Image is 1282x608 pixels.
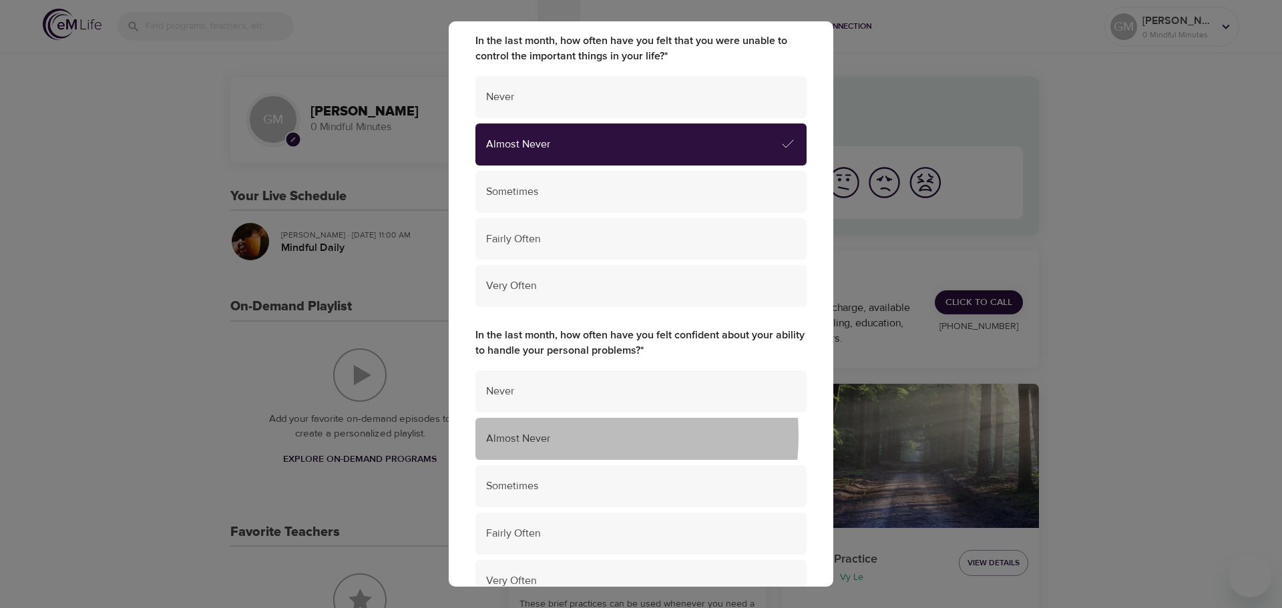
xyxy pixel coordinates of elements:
[486,137,780,152] span: Almost Never
[486,89,796,105] span: Never
[486,384,796,399] span: Never
[475,328,807,358] label: In the last month, how often have you felt confident about your ability to handle your personal p...
[486,431,796,446] span: Almost Never
[486,278,796,294] span: Very Often
[475,33,807,64] label: In the last month, how often have you felt that you were unable to control the important things i...
[486,232,796,247] span: Fairly Often
[486,184,796,200] span: Sometimes
[486,479,796,494] span: Sometimes
[486,573,796,589] span: Very Often
[486,526,796,541] span: Fairly Often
